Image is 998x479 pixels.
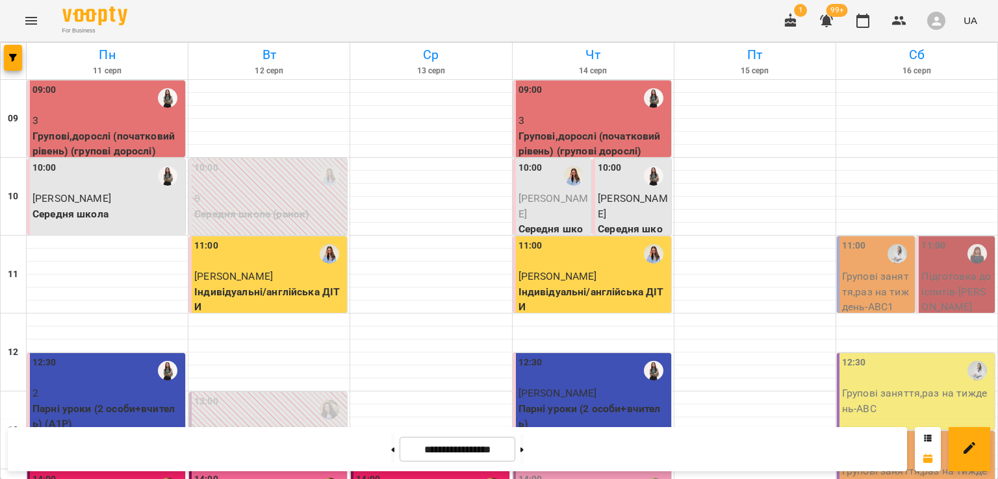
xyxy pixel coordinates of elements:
img: Омельченко Маргарита [644,88,663,108]
img: Омельченко Маргарита [644,361,663,380]
h6: Сб [838,45,995,65]
p: Групові,дорослі (початковий рівень) (групові дорослі) [32,129,183,159]
label: 11:00 [842,239,866,253]
h6: 14 серп [515,65,672,77]
img: Михайлова Тетяна [967,244,987,264]
span: [PERSON_NAME] [598,192,668,220]
p: 3 [518,113,669,129]
span: [PERSON_NAME] [518,270,597,282]
p: Групові,дорослі (початковий рівень) (групові дорослі) [518,129,669,159]
img: Олена Камінська [320,400,339,419]
h6: Ср [352,45,509,65]
p: Парні уроки (2 особи+вчитель) [518,401,669,432]
h6: 15 серп [676,65,834,77]
button: UA [958,8,982,32]
label: 12:30 [518,356,543,370]
label: 09:00 [32,83,57,97]
p: 3 [32,113,183,129]
label: 10:00 [598,161,622,175]
label: 11:00 [921,239,945,253]
h6: Пт [676,45,834,65]
label: 09:00 [518,83,543,97]
img: Омельченко Маргарита [158,88,177,108]
img: Омельченко Маргарита [644,166,663,186]
p: 2 [32,386,183,401]
span: 99+ [826,4,848,17]
span: [PERSON_NAME] [518,387,597,399]
p: Підготовка до іспитів - [PERSON_NAME] [921,269,992,315]
img: Ольга Березій [967,361,987,380]
p: 0 [194,191,344,206]
h6: 11 серп [29,65,186,77]
label: 12:30 [32,356,57,370]
button: Menu [16,5,47,36]
p: Групові заняття,раз на тиждень - ABC [842,386,992,416]
label: 11:00 [194,239,218,253]
h6: 12 [8,345,18,360]
h6: 13 серп [352,65,509,77]
p: Середня школа (ранок) [194,206,344,222]
h6: Пн [29,45,186,65]
h6: 09 [8,112,18,126]
h6: Чт [515,45,672,65]
p: Середня школа [598,221,669,252]
p: Середня школа [518,221,589,252]
img: Анастасія Сікунда [320,166,339,186]
img: Анастасія Сікунда [320,244,339,264]
p: Середня школа [32,206,183,222]
label: 12:30 [842,356,866,370]
img: Омельченко Маргарита [158,361,177,380]
h6: 11 [8,267,18,282]
label: 10:00 [194,161,218,175]
img: Анастасія Сікунда [564,166,583,186]
label: 10:00 [32,161,57,175]
span: [PERSON_NAME] [518,192,589,220]
p: Індивідуальні/англійська ДІТИ [194,284,344,315]
span: [PERSON_NAME] [194,270,273,282]
p: Індивідуальні/англійська ДІТИ [518,284,669,315]
img: Ольга Березій [888,244,907,264]
h6: 12 серп [190,65,348,77]
h6: 16 серп [838,65,995,77]
span: [PERSON_NAME] [32,192,111,204]
p: Парні уроки (2 особи+вчитель) (A1Р) [32,401,183,432]
span: UA [964,14,977,27]
span: 1 [794,4,807,17]
span: For Business [62,27,127,35]
img: Омельченко Маргарита [158,166,177,186]
h6: Вт [190,45,348,65]
label: 13:00 [194,395,218,409]
img: Voopty Logo [62,6,127,25]
label: 10:00 [518,161,543,175]
img: Анастасія Сікунда [644,244,663,264]
h6: 10 [8,190,18,204]
label: 11:00 [518,239,543,253]
p: Групові заняття,раз на тиждень - ABC1 [842,269,913,315]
